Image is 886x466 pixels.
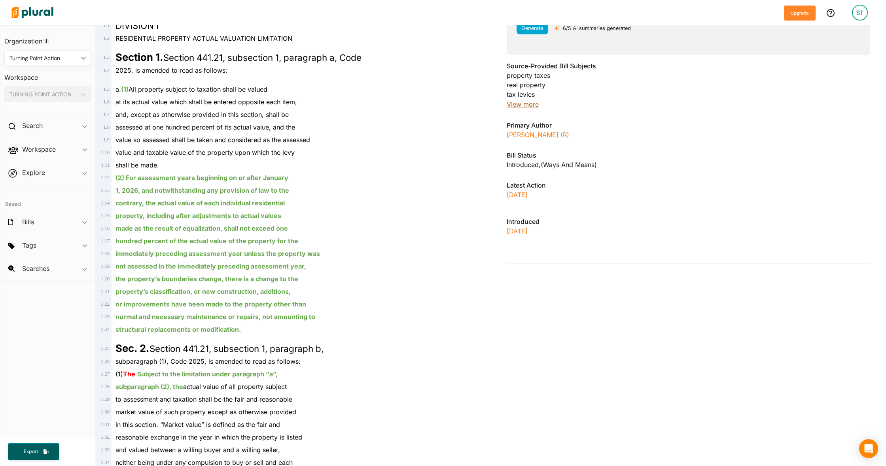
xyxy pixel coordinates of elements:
span: 1 . 8 [103,124,110,130]
span: 1 . 21 [101,289,110,294]
ins: property, including after adjustments to actual values [115,212,281,220]
h3: Workspace [4,66,91,83]
span: assessed at one hundred percent of its actual value, and the [115,123,295,131]
span: 1 . 3 [103,54,110,60]
div: Tooltip anchor [43,38,50,45]
h2: Explore [22,168,45,177]
div: property taxes [507,71,870,80]
span: a. All property subject to taxation shall be valued [115,85,267,93]
span: 1 . 19 [101,263,110,269]
h3: Introduced [507,217,870,226]
button: Generate [517,23,548,34]
span: 1 . 16 [101,225,110,231]
span: to assessment and taxation shall be the fair and reasonable [115,395,292,403]
span: 1 . 4 [103,68,110,73]
h2: Bills [22,218,34,226]
span: 1 . 12 [101,175,110,180]
h3: Bill Status [507,150,870,160]
p: 6/5 AI summaries generated [563,24,631,32]
span: RESIDENTIAL PROPERTY ACTUAL VALUATION LIMITATION [115,34,292,42]
h2: Searches [22,264,49,273]
span: and, except as otherwise provided in this section, shall be [115,111,289,118]
ins: normal and necessary maintenance or repairs, not amounting to [115,313,315,321]
span: 1 . 18 [101,251,110,256]
h3: Latest Action [507,180,870,190]
span: 1 . 20 [101,276,110,282]
h4: Saved [0,190,95,210]
span: Ways and Means [543,161,594,169]
span: 1 . 22 [101,301,110,307]
span: value so assessed shall be taken and considered as the assessed [115,136,310,144]
span: 1 . 28 [101,384,110,389]
span: 1 . 27 [101,371,110,377]
h2: Workspace [22,145,56,154]
span: subparagraph (1), Code 2025, is amended to read as follows: [115,357,301,365]
span: 1 . 10 [101,150,110,155]
strong: Section 1. [115,51,163,63]
ins: immediately preceding assessment year unless the property was [115,250,320,257]
h2: Search [22,121,43,130]
span: Section 441.21, subsection 1, paragraph b, [115,343,324,354]
span: Generate [521,25,543,31]
a: [PERSON_NAME] (R) [507,131,569,139]
span: 1 . 13 [101,188,110,193]
ins: hundred percent of the actual value of the property for the [115,237,298,245]
a: ST [846,2,874,24]
span: 1 . 7 [103,112,110,117]
span: market value of such property except as otherwise provided [115,408,296,416]
span: 1 . 33 [101,447,110,453]
span: Section 441.21, subsection 1, paragraph a, Code [115,52,362,63]
span: 1 . 29 [101,396,110,402]
div: TURNING POINT ACTION [9,90,78,99]
span: Export [18,448,44,455]
span: 1 . 17 [101,238,110,244]
ins: (1) [121,85,129,93]
span: 1 . 23 [101,314,110,319]
span: value and taxable value of the property upon which the levy [115,148,295,156]
ins: or improvements have been made to the property other than [115,300,306,308]
div: tax levies [507,90,870,99]
span: shall be made. [115,161,159,169]
span: and valued between a willing buyer and a willing seller, [115,446,280,454]
span: 1 . 32 [101,434,110,440]
div: Introduced , ( ) [507,160,870,169]
div: real property [507,80,870,90]
ins: property’s classification, or new construction, additions, [115,287,291,295]
strong: Sec. 2. [115,342,150,354]
button: Upgrade [784,6,816,21]
div: Turning Point Action [9,54,78,62]
span: 1 . 11 [101,162,110,168]
span: 1 . 26 [101,359,110,364]
h3: Source-Provided Bill Subjects [507,61,870,71]
h3: Organization [4,30,91,47]
div: Open Intercom Messenger [859,439,878,458]
a: Upgrade [784,9,816,17]
span: 1 . 30 [101,409,110,415]
span: 1 . 9 [103,137,110,143]
button: View more [507,99,539,109]
span: 1 . 34 [101,460,110,465]
h3: Primary Author [507,120,870,130]
del: The [123,370,135,378]
span: at its actual value which shall be entered opposite each item, [115,98,297,106]
span: 1 . 25 [101,346,110,351]
ins: structural replacements or modification. [115,325,241,333]
h2: Tags [22,241,36,250]
span: actual value of all property subject [115,383,287,391]
span: in this section. “Market value” is defined as the fair and [115,421,280,428]
span: 1 . 24 [101,327,110,332]
span: 1 . 2 [103,36,110,41]
p: [DATE] [507,226,870,236]
span: 1 . 31 [101,422,110,427]
span: 1 . 6 [103,99,110,105]
ins: the property’s boundaries change, there is a change to the [115,275,298,283]
span: 1 . 15 [101,213,110,218]
span: 2025, is amended to read as follows: [115,66,227,74]
p: [DATE] [507,190,870,199]
span: reasonable exchange in the year in which the property is listed [115,433,302,441]
div: ST [852,5,868,21]
span: 1 . 14 [101,200,110,206]
span: (1) [115,370,278,378]
ins: 1, 2026, and notwithstanding any provision of law to the [115,186,289,194]
span: 1 . 5 [103,86,110,92]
